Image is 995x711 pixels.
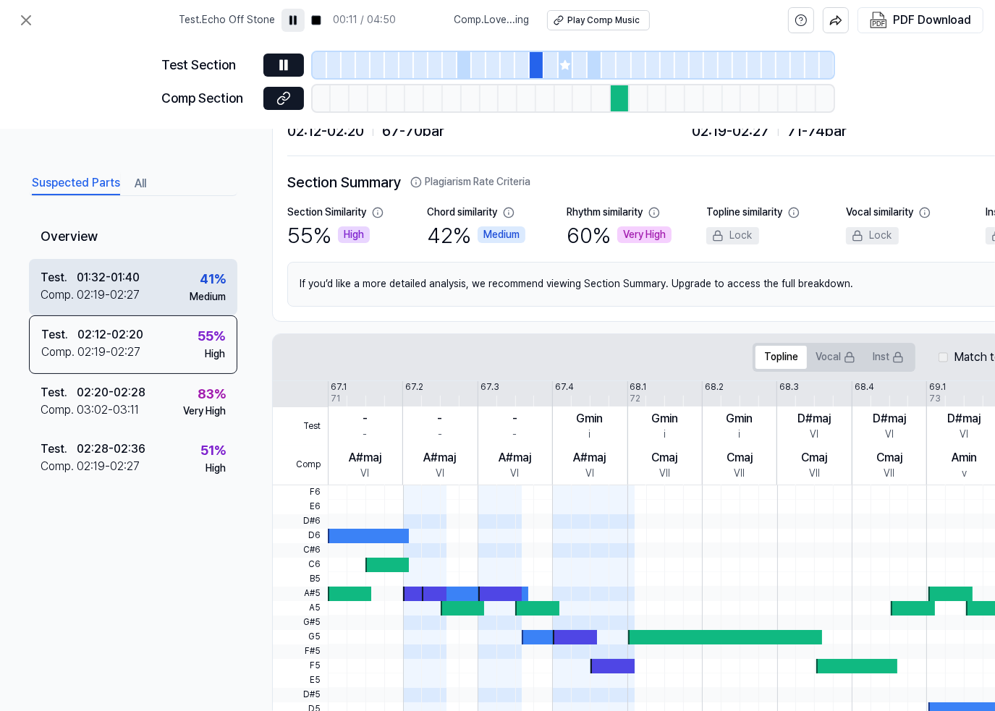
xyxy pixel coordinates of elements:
button: Suspected Parts [32,172,120,195]
div: v [962,467,967,481]
div: D#maj [873,410,906,427]
button: Inst [864,346,913,369]
div: Comp . [41,344,77,361]
span: C#6 [273,543,328,558]
span: B5 [273,572,328,587]
div: Very High [617,226,672,244]
div: Play Comp Music [568,14,640,27]
div: Very High [183,404,226,419]
div: 00:11 / 04:50 [334,13,397,27]
div: 02:12 - 02:20 [77,326,143,344]
div: 02:20 - 02:28 [77,384,145,401]
div: Rhythm similarity [567,205,643,220]
div: 69.1 [929,381,946,393]
span: G5 [273,630,328,644]
span: D#6 [273,514,328,529]
div: VI [960,427,969,442]
span: F6 [273,485,328,500]
div: A#maj [349,449,381,467]
span: 67 - 70 bar [382,119,444,142]
div: - [363,410,368,427]
div: A#maj [499,449,531,467]
span: F5 [273,659,328,673]
div: 83 % [198,384,226,405]
div: 51 % [200,440,226,461]
span: 71 - 74 bar [787,119,847,142]
span: E6 [273,500,328,514]
div: - [512,410,517,427]
span: F#5 [273,644,328,659]
svg: help [795,13,808,27]
div: Cmaj [802,449,828,467]
div: 71 [331,393,340,405]
button: Vocal [807,346,864,369]
div: 60 % [567,220,672,250]
div: D#maj [798,410,831,427]
div: Gmin [577,410,604,427]
button: Topline [755,346,807,369]
div: Lock [706,227,759,244]
div: Vocal similarity [846,205,913,220]
div: 67.1 [331,381,347,393]
div: 42 % [427,220,525,250]
div: 01:32 - 01:40 [77,269,140,286]
div: VI [436,467,444,481]
span: 02:12 - 02:20 [287,119,364,142]
span: 02:19 - 02:27 [692,119,769,142]
div: PDF Download [893,11,971,30]
div: D#maj [948,410,981,427]
div: Chord similarity [427,205,497,220]
span: Comp . Love...ing [454,13,530,27]
div: Section Similarity [287,205,366,220]
div: Cmaj [652,449,678,467]
span: Test . Echo Off Stone [179,13,276,27]
div: Test . [41,440,77,458]
a: Play Comp Music [547,10,650,30]
div: 68.3 [779,381,799,393]
div: Comp . [41,286,77,304]
div: 02:19 - 02:27 [77,286,140,304]
div: 55 % [198,326,225,347]
button: PDF Download [867,8,974,33]
div: VI [511,467,520,481]
div: VI [810,427,819,442]
span: Comp [273,446,328,485]
div: Comp . [41,401,77,419]
div: - [438,427,442,442]
div: 03:02 - 03:11 [77,401,139,419]
div: Cmaj [727,449,753,467]
div: Gmin [727,410,753,427]
div: Gmin [651,410,678,427]
div: VII [884,467,895,481]
div: - [438,410,443,427]
div: Test . [41,269,77,286]
div: Test . [41,326,77,344]
div: i [739,427,741,442]
div: VI [361,467,370,481]
div: 72 [630,393,641,405]
img: share [829,14,842,27]
div: VII [809,467,820,481]
div: VI [885,427,894,442]
div: Test Section [162,55,255,76]
div: 68.2 [705,381,724,393]
div: Comp Section [162,88,255,109]
div: High [206,461,226,476]
div: Lock [846,227,899,244]
div: - [363,427,368,442]
button: All [135,172,146,195]
span: A5 [273,601,328,616]
div: A#maj [574,449,606,467]
div: Overview [29,216,237,259]
span: Test [273,407,328,446]
div: 02:28 - 02:36 [77,440,145,458]
span: A#5 [273,587,328,601]
div: - [513,427,517,442]
span: G#5 [273,616,328,630]
div: 68.1 [630,381,647,393]
div: 02:19 - 02:27 [77,458,140,475]
button: Plagiarism Rate Criteria [410,175,530,190]
span: C6 [273,558,328,572]
div: 55 % [287,220,370,250]
button: help [788,7,814,33]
